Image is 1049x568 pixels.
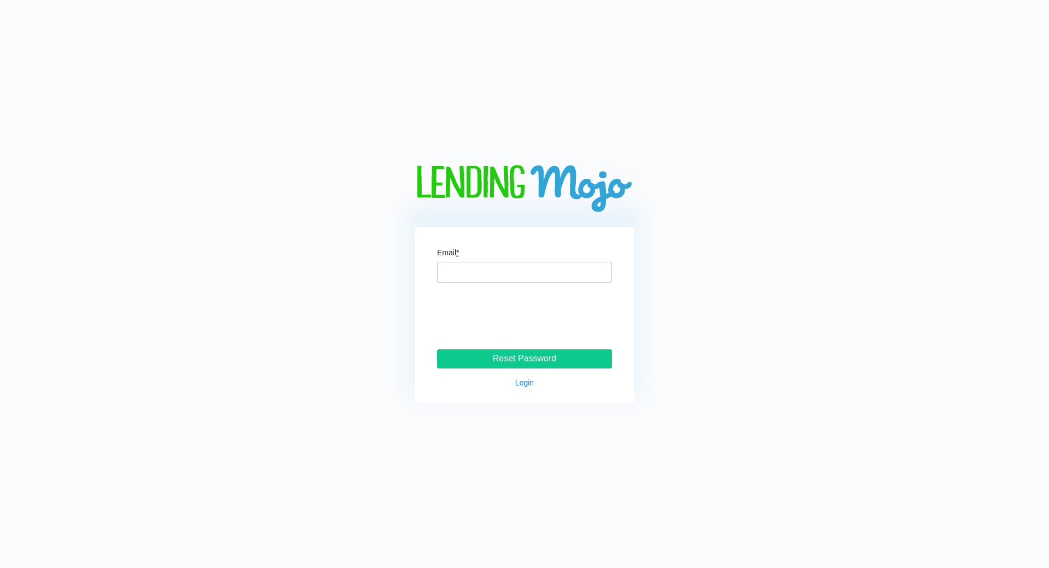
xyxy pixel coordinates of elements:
a: Login [515,378,534,387]
label: Email [437,249,459,256]
iframe: reCAPTCHA [441,296,608,338]
input: Reset Password [437,349,612,369]
abbr: required [456,248,459,257]
img: logo-big.png [415,165,634,214]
